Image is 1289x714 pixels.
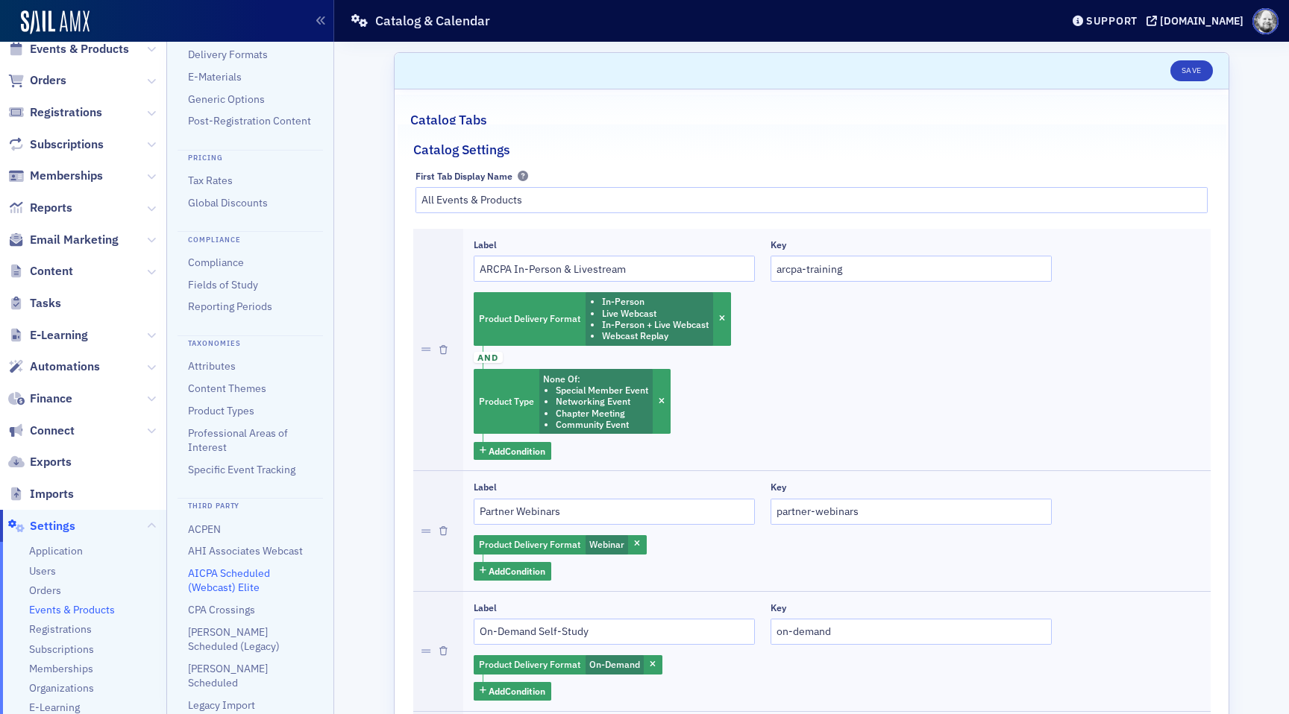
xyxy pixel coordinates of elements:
span: Registrations [30,104,102,121]
span: Events & Products [30,41,129,57]
a: [PERSON_NAME] Scheduled [188,662,268,689]
div: Label [474,239,497,250]
li: Chapter Meeting [556,408,648,419]
a: Legacy Import [188,698,255,712]
span: Exports [30,454,72,470]
a: Subscriptions [29,642,94,657]
h2: Catalog Tabs [410,110,487,130]
a: Reports [8,200,72,216]
a: Organizations [29,681,94,695]
span: Add Condition [489,444,545,458]
h1: Catalog & Calendar [375,12,490,30]
h4: Compliance [178,231,323,245]
div: Key [771,239,786,250]
a: Tasks [8,295,61,312]
a: Memberships [8,168,103,184]
span: Memberships [29,662,93,676]
li: In-Person [602,296,709,307]
a: Fields of Study [188,278,258,291]
a: E-Learning [8,327,88,344]
span: Finance [30,391,72,407]
span: Reports [30,200,72,216]
div: First Tab Display Name [415,171,512,182]
a: AICPA Scheduled (Webcast) Elite [188,566,270,594]
span: Orders [30,72,66,89]
a: E-Materials [188,70,242,83]
a: Content [8,263,73,279]
div: Key [771,481,786,493]
li: In-Person + Live Webcast [602,319,709,330]
button: AddCondition [474,682,552,701]
h4: Taxonomies [178,335,323,350]
span: Subscriptions [30,136,104,153]
span: Profile [1252,8,1279,34]
h2: Catalog Settings [413,140,510,159]
span: Email Marketing [30,232,119,248]
a: Delivery Formats [188,48,268,61]
span: Webinar [589,538,624,550]
span: Add Condition [489,684,545,698]
span: On-Demand [589,658,640,670]
a: Attributes [188,359,236,373]
li: Special Member Event [556,385,648,396]
a: Events & Products [8,41,129,57]
a: Application [29,544,83,558]
div: Label [474,602,497,613]
a: Imports [8,486,74,502]
a: Professional Areas of Interest [188,426,288,454]
a: Specific Event Tracking [188,463,295,476]
span: Memberships [30,168,103,184]
span: Add Condition [489,564,545,578]
button: and [474,346,503,370]
a: Email Marketing [8,232,119,248]
a: Orders [8,72,66,89]
a: Global Discounts [188,196,268,209]
a: Finance [8,391,72,407]
a: Compliance [188,256,244,269]
a: Connect [8,423,75,439]
div: Webinar [474,535,647,555]
span: E-Learning [30,327,88,344]
a: Tax Rates [188,174,233,187]
a: Reporting Periods [188,300,272,313]
a: Product Types [188,404,254,417]
span: Imports [30,486,74,502]
h4: Third Party [178,498,323,512]
a: [PERSON_NAME] Scheduled (Legacy) [188,625,280,653]
a: Subscriptions [8,136,104,153]
div: Label [474,481,497,493]
a: Registrations [29,622,92,636]
li: Live Webcast [602,308,709,319]
a: Content Themes [188,382,266,395]
div: On-Demand [474,655,662,674]
span: and [474,352,503,364]
a: ACPEN [188,522,221,536]
div: Key [771,602,786,613]
img: SailAMX [21,10,90,34]
a: Registrations [8,104,102,121]
a: CPA Crossings [188,603,255,616]
a: Users [29,564,56,578]
span: Product Delivery Format [479,658,580,670]
li: Networking Event [556,396,648,407]
a: AHI Associates Webcast [188,544,303,557]
span: Settings [30,518,75,534]
a: Events & Products [29,603,115,617]
a: Automations [8,358,100,375]
a: Settings [8,518,75,534]
span: Product Type [479,395,534,407]
span: Orders [29,584,61,598]
li: Community Event [556,419,648,430]
button: [DOMAIN_NAME] [1147,16,1249,26]
span: Product Delivery Format [479,538,580,550]
span: Connect [30,423,75,439]
h4: Pricing [178,150,323,164]
a: Post-Registration Content [188,114,311,127]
